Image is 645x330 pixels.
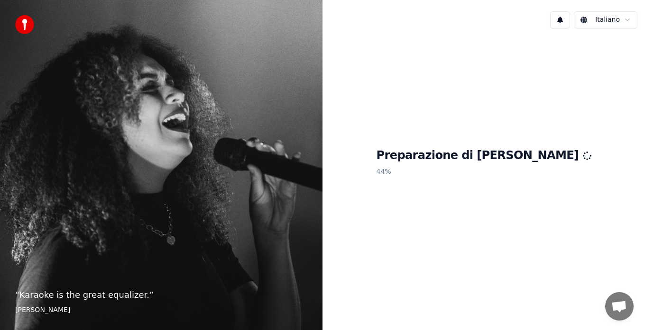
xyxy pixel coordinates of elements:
[377,163,591,180] p: 44 %
[605,292,634,321] div: Aprire la chat
[15,288,307,302] p: “ Karaoke is the great equalizer. ”
[15,305,307,315] footer: [PERSON_NAME]
[15,15,34,34] img: youka
[377,148,591,163] h1: Preparazione di [PERSON_NAME]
